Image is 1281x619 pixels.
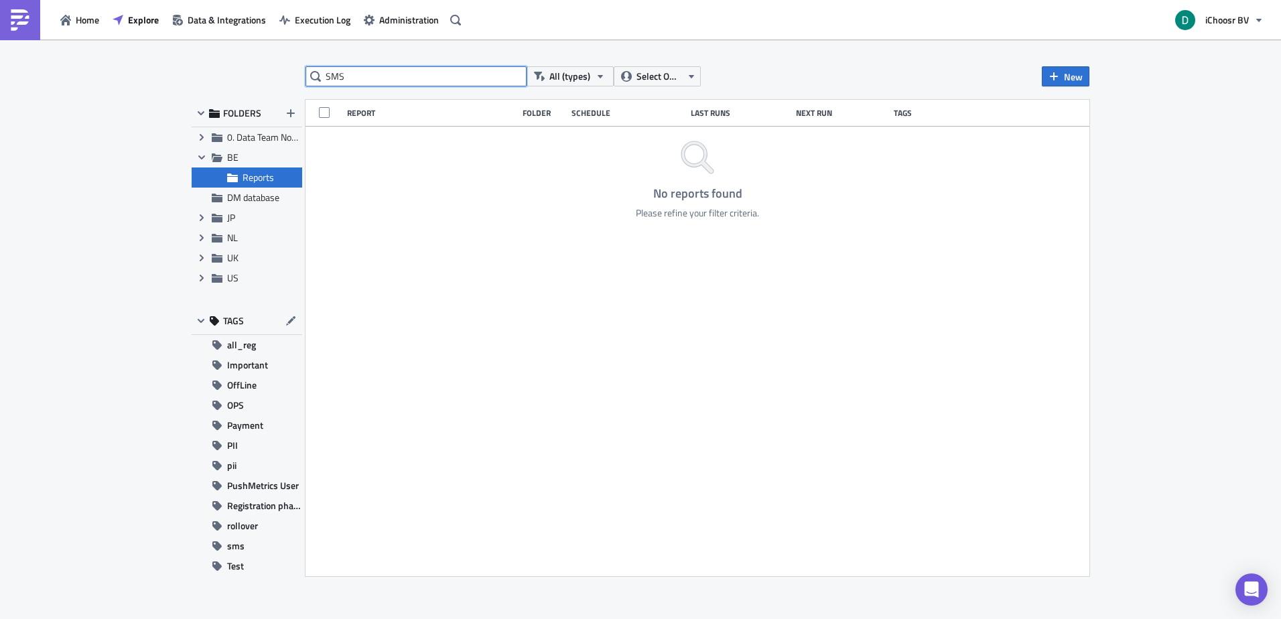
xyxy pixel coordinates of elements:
span: Execution Log [295,13,350,27]
div: Tags [894,108,950,118]
button: OPS [192,395,302,415]
div: Last Runs [691,108,789,118]
button: PII [192,435,302,456]
div: Open Intercom Messenger [1235,573,1268,606]
button: sms [192,536,302,556]
span: Home [76,13,99,27]
span: pii [227,456,237,476]
button: all_reg [192,335,302,355]
button: All (types) [527,66,614,86]
button: PushMetrics User [192,476,302,496]
button: rollover [192,516,302,536]
span: PII [227,435,238,456]
button: Select Owner [614,66,701,86]
button: Administration [357,9,446,30]
button: Data & Integrations [165,9,273,30]
span: New [1064,70,1083,84]
span: All (types) [549,69,590,84]
button: Explore [106,9,165,30]
span: iChoosr BV [1205,13,1249,27]
img: Avatar [1174,9,1197,31]
button: Important [192,355,302,375]
button: Payment [192,415,302,435]
div: Next Run [796,108,888,118]
h4: No reports found [636,187,759,200]
button: Registration phase [192,496,302,516]
span: Administration [379,13,439,27]
span: JP [227,210,235,224]
span: Registration phase [227,496,302,516]
span: rollover [227,516,258,536]
span: Test [227,556,244,576]
button: Test [192,556,302,576]
button: New [1042,66,1089,86]
span: US [227,271,239,285]
span: TAGS [223,315,244,327]
span: Reports [243,170,274,184]
span: 0. Data Team Notebooks & Reports [227,130,365,144]
span: Explore [128,13,159,27]
span: DM database [227,190,279,204]
img: PushMetrics [9,9,31,31]
div: Folder [523,108,565,118]
button: OffLine [192,375,302,395]
span: OffLine [227,375,257,395]
div: Report [347,108,516,118]
span: Data & Integrations [188,13,266,27]
span: Payment [227,415,263,435]
span: all_reg [227,335,256,355]
div: Schedule [571,108,684,118]
input: Search Reports [306,66,527,86]
span: UK [227,251,239,265]
span: OPS [227,395,244,415]
span: Important [227,355,268,375]
button: Execution Log [273,9,357,30]
div: Please refine your filter criteria. [636,207,759,219]
span: FOLDERS [223,107,261,119]
button: Home [54,9,106,30]
button: pii [192,456,302,476]
button: iChoosr BV [1167,5,1271,35]
span: BE [227,150,239,164]
span: PushMetrics User [227,476,299,496]
span: sms [227,536,245,556]
span: Select Owner [636,69,681,84]
span: NL [227,230,238,245]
